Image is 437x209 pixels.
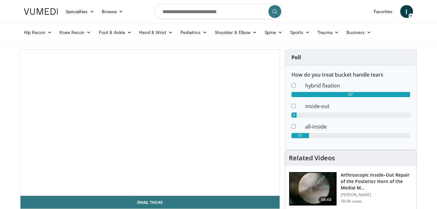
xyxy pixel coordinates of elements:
div: 67 [291,92,410,97]
a: Foot & Ankle [95,26,136,39]
strong: Poll [291,54,301,61]
p: [PERSON_NAME] [341,192,413,197]
h6: How do you treat bucket handle tears [291,72,410,78]
img: VuMedi Logo [24,8,58,15]
a: I [400,5,413,18]
dd: all-inside [300,123,415,130]
a: Pediatrics [177,26,211,39]
a: Favorites [370,5,396,18]
a: Spine [261,26,286,39]
div: 3 [291,113,297,118]
a: Hand & Wrist [135,26,177,39]
input: Search topics, interventions [155,4,282,19]
a: Trauma [314,26,343,39]
a: Browse [98,5,127,18]
p: 38.0K views [341,199,362,204]
dd: inside-out [300,102,415,110]
a: Hip Recon [20,26,56,39]
a: Sports [286,26,314,39]
h3: Arthroscopic inside–Out Repair of the Posterior Horn of the Medial M… [341,172,413,191]
a: Shoulder & Elbow [211,26,261,39]
a: Email Thore [20,196,280,209]
a: 06:48 Arthroscopic inside–Out Repair of the Posterior Horn of the Medial M… [PERSON_NAME] 38.0K v... [289,172,413,206]
span: 06:48 [319,196,334,203]
div: 10 [291,133,309,138]
a: Knee Recon [56,26,95,39]
h4: Related Videos [289,154,335,162]
dd: hybrid fixation [300,82,415,89]
a: Business [343,26,375,39]
img: baen_1.png.150x105_q85_crop-smart_upscale.jpg [289,172,337,205]
video-js: Video Player [20,50,280,196]
a: Specialties [62,5,98,18]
